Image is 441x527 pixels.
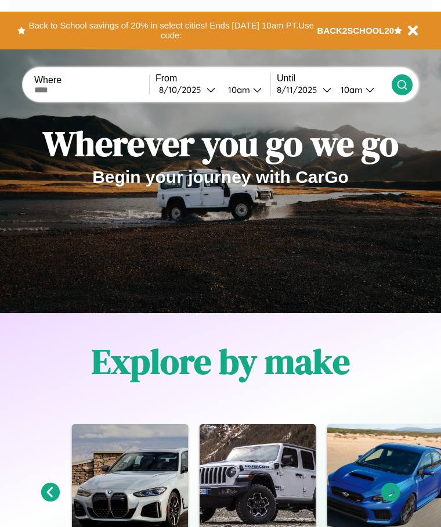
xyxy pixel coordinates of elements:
label: Until [277,73,392,84]
button: 8/10/2025 [156,84,219,96]
div: 8 / 10 / 2025 [159,84,207,95]
button: 10am [219,84,270,96]
label: Where [34,75,149,85]
div: 8 / 11 / 2025 [277,84,323,95]
button: Back to School savings of 20% in select cities! Ends [DATE] 10am PT.Use code: [26,17,317,44]
div: 10am [222,84,253,95]
label: From [156,73,270,84]
h1: Explore by make [92,338,350,385]
b: BACK2SCHOOL20 [317,26,395,35]
div: 10am [335,84,366,95]
button: 10am [331,84,392,96]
